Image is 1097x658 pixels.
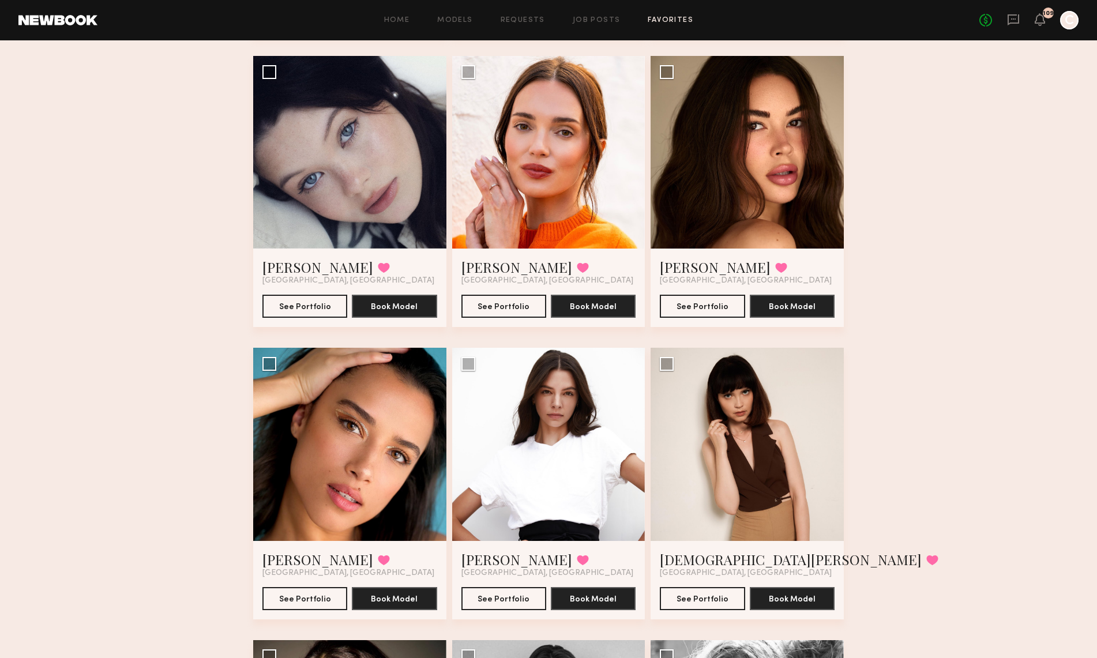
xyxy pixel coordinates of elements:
a: [DEMOGRAPHIC_DATA][PERSON_NAME] [660,550,922,569]
a: [PERSON_NAME] [660,258,771,276]
a: Book Model [551,593,636,603]
a: [PERSON_NAME] [461,258,572,276]
button: See Portfolio [461,587,546,610]
a: Book Model [352,301,437,311]
button: See Portfolio [262,587,347,610]
button: Book Model [551,587,636,610]
button: Book Model [750,587,835,610]
a: Favorites [648,17,693,24]
a: C [1060,11,1079,29]
a: Job Posts [573,17,621,24]
button: See Portfolio [660,295,745,318]
a: Book Model [551,301,636,311]
a: Home [384,17,410,24]
a: Book Model [352,593,437,603]
div: 109 [1043,10,1054,17]
button: Book Model [352,587,437,610]
button: See Portfolio [660,587,745,610]
a: [PERSON_NAME] [461,550,572,569]
span: [GEOGRAPHIC_DATA], [GEOGRAPHIC_DATA] [660,569,832,578]
a: [PERSON_NAME] [262,258,373,276]
a: Requests [501,17,545,24]
span: [GEOGRAPHIC_DATA], [GEOGRAPHIC_DATA] [461,569,633,578]
button: See Portfolio [262,295,347,318]
span: [GEOGRAPHIC_DATA], [GEOGRAPHIC_DATA] [461,276,633,285]
a: Models [437,17,472,24]
span: [GEOGRAPHIC_DATA], [GEOGRAPHIC_DATA] [262,569,434,578]
button: Book Model [352,295,437,318]
a: Book Model [750,301,835,311]
a: Book Model [750,593,835,603]
a: [PERSON_NAME] [262,550,373,569]
button: Book Model [551,295,636,318]
span: [GEOGRAPHIC_DATA], [GEOGRAPHIC_DATA] [262,276,434,285]
button: Book Model [750,295,835,318]
button: See Portfolio [461,295,546,318]
span: [GEOGRAPHIC_DATA], [GEOGRAPHIC_DATA] [660,276,832,285]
